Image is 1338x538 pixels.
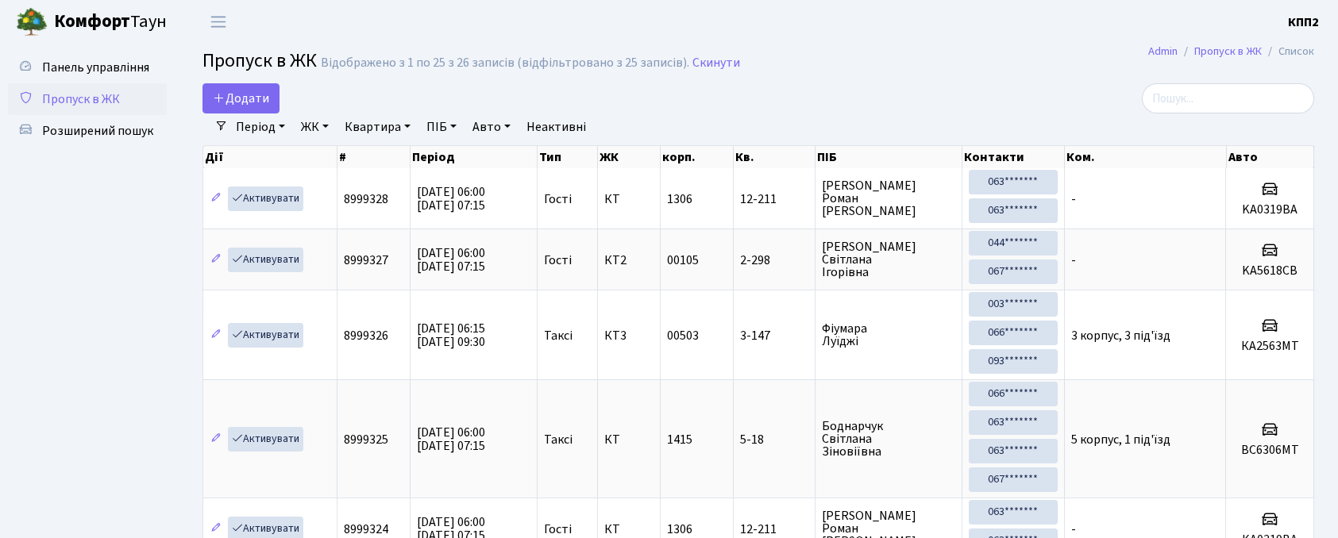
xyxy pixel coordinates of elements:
h5: КА2563МТ [1232,339,1307,354]
a: Додати [202,83,280,113]
span: [PERSON_NAME] Роман [PERSON_NAME] [822,179,955,217]
th: ПІБ [816,146,962,168]
span: Гості [544,193,572,206]
span: 00105 [667,252,699,269]
span: [DATE] 06:00 [DATE] 07:15 [417,424,485,455]
a: Пропуск в ЖК [1194,43,1262,60]
th: Ком. [1065,146,1227,168]
span: 12-211 [740,193,808,206]
span: Пропуск в ЖК [42,90,120,108]
span: Боднарчук Світлана Зіновіївна [822,420,955,458]
span: Таксі [544,329,573,342]
a: Авто [466,113,517,140]
span: 8999327 [344,252,388,269]
a: Квартира [338,113,417,140]
a: Період [229,113,291,140]
span: 1306 [667,190,692,208]
h5: KA0319BA [1232,202,1307,217]
span: КТ [604,193,654,206]
th: Дії [203,146,337,168]
div: Відображено з 1 по 25 з 26 записів (відфільтровано з 25 записів). [321,56,689,71]
span: 5-18 [740,433,808,446]
a: Розширений пошук [8,115,167,147]
span: Таун [54,9,167,36]
a: Активувати [228,427,303,452]
span: Гості [544,523,572,536]
th: корп. [661,146,735,168]
a: ПІБ [420,113,463,140]
span: Фіумара Луїджі [822,322,955,348]
span: Пропуск в ЖК [202,47,317,75]
th: Контакти [962,146,1065,168]
a: Активувати [228,248,303,272]
span: 1306 [667,521,692,538]
span: [DATE] 06:00 [DATE] 07:15 [417,183,485,214]
th: # [337,146,410,168]
span: 12-211 [740,523,808,536]
span: 5 корпус, 1 під'їзд [1071,431,1170,448]
a: Активувати [228,323,303,348]
a: КПП2 [1288,13,1319,32]
span: Додати [213,90,269,107]
a: Неактивні [520,113,592,140]
b: КПП2 [1288,13,1319,31]
h5: KA5618CB [1232,263,1307,279]
span: КТ3 [604,329,654,342]
span: 3-147 [740,329,808,342]
h5: BC6306MT [1232,443,1307,458]
input: Пошук... [1142,83,1314,113]
a: Активувати [228,186,303,211]
a: Admin [1148,43,1178,60]
span: 2-298 [740,254,808,267]
span: - [1071,190,1076,208]
th: Період [411,146,538,168]
span: 8999328 [344,190,388,208]
span: [DATE] 06:15 [DATE] 09:30 [417,320,485,351]
span: [DATE] 06:00 [DATE] 07:15 [417,244,485,275]
span: Гості [544,254,572,267]
span: КТ [604,433,654,446]
span: 8999326 [344,327,388,344]
th: Тип [538,146,597,168]
span: КТ [604,523,654,536]
span: 00503 [667,327,699,344]
img: logo.png [16,6,48,38]
span: [PERSON_NAME] Світлана Ігорівна [822,240,955,279]
li: Список [1262,43,1314,60]
span: Таксі [544,433,573,446]
a: Панель управління [8,52,167,83]
span: - [1071,521,1076,538]
th: Кв. [734,146,816,168]
b: Комфорт [54,9,130,34]
a: Пропуск в ЖК [8,83,167,115]
a: Скинути [692,56,740,71]
span: 8999324 [344,521,388,538]
nav: breadcrumb [1124,35,1338,68]
th: ЖК [598,146,661,168]
span: Панель управління [42,59,149,76]
span: Розширений пошук [42,122,153,140]
th: Авто [1227,146,1315,168]
a: ЖК [295,113,335,140]
span: 1415 [667,431,692,448]
span: КТ2 [604,254,654,267]
button: Переключити навігацію [199,9,238,35]
span: 8999325 [344,431,388,448]
span: - [1071,252,1076,269]
span: 3 корпус, 3 під'їзд [1071,327,1170,344]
